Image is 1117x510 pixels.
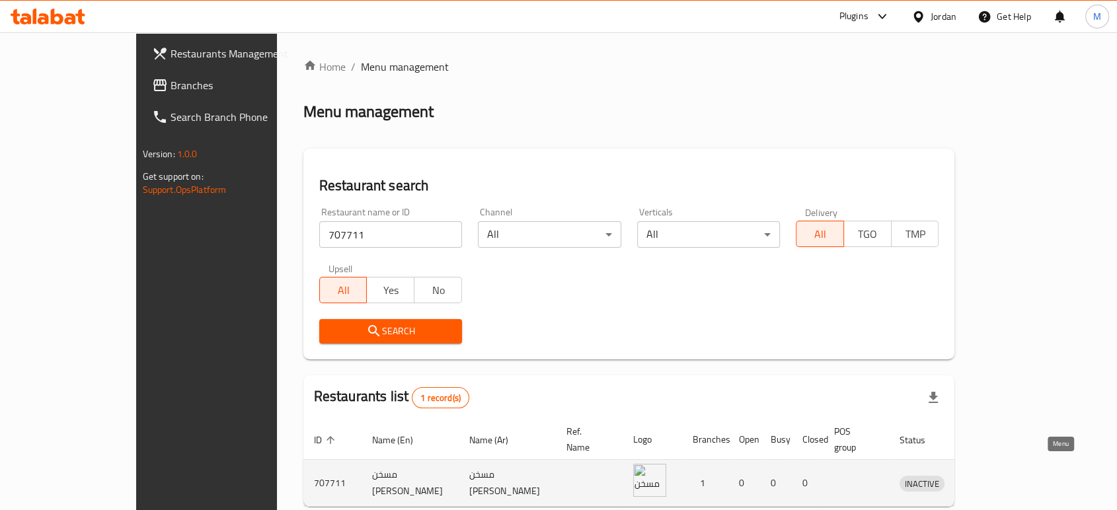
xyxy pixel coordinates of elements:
[171,77,312,93] span: Branches
[796,221,844,247] button: All
[891,221,939,247] button: TMP
[143,168,204,185] span: Get support on:
[325,281,362,300] span: All
[303,59,346,75] a: Home
[328,264,353,273] label: Upsell
[897,225,934,244] span: TMP
[917,382,949,414] div: Export file
[314,386,469,408] h2: Restaurants list
[319,319,462,344] button: Search
[682,419,728,460] th: Branches
[319,277,367,303] button: All
[319,176,939,196] h2: Restaurant search
[303,59,955,75] nav: breadcrumb
[900,432,943,448] span: Status
[623,419,682,460] th: Logo
[931,9,956,24] div: Jordan
[414,277,462,303] button: No
[412,392,469,404] span: 1 record(s)
[478,221,621,248] div: All
[728,419,760,460] th: Open
[143,181,227,198] a: Support.OpsPlatform
[420,281,457,300] span: No
[303,419,1006,507] table: enhanced table
[141,38,323,69] a: Restaurants Management
[792,460,824,507] td: 0
[900,476,944,492] span: INACTIVE
[141,69,323,101] a: Branches
[834,423,873,455] span: POS group
[143,145,175,163] span: Version:
[171,46,312,61] span: Restaurants Management
[792,419,824,460] th: Closed
[330,323,451,340] span: Search
[177,145,198,163] span: 1.0.0
[843,221,892,247] button: TGO
[351,59,356,75] li: /
[372,281,409,300] span: Yes
[459,460,556,507] td: مسخن [PERSON_NAME]
[637,221,780,248] div: All
[366,277,414,303] button: Yes
[566,423,607,455] span: Ref. Name
[849,225,886,244] span: TGO
[361,59,449,75] span: Menu management
[362,460,459,507] td: مسخن [PERSON_NAME]
[839,9,868,24] div: Plugins
[141,101,323,133] a: Search Branch Phone
[805,207,838,217] label: Delivery
[469,432,525,448] span: Name (Ar)
[314,432,339,448] span: ID
[682,460,728,507] td: 1
[372,432,430,448] span: Name (En)
[303,460,362,507] td: 707711
[760,419,792,460] th: Busy
[802,225,839,244] span: All
[303,101,434,122] h2: Menu management
[760,460,792,507] td: 0
[171,109,312,125] span: Search Branch Phone
[728,460,760,507] td: 0
[319,221,462,248] input: Search for restaurant name or ID..
[1093,9,1101,24] span: M
[633,464,666,497] img: مسخن جواد
[412,387,469,408] div: Total records count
